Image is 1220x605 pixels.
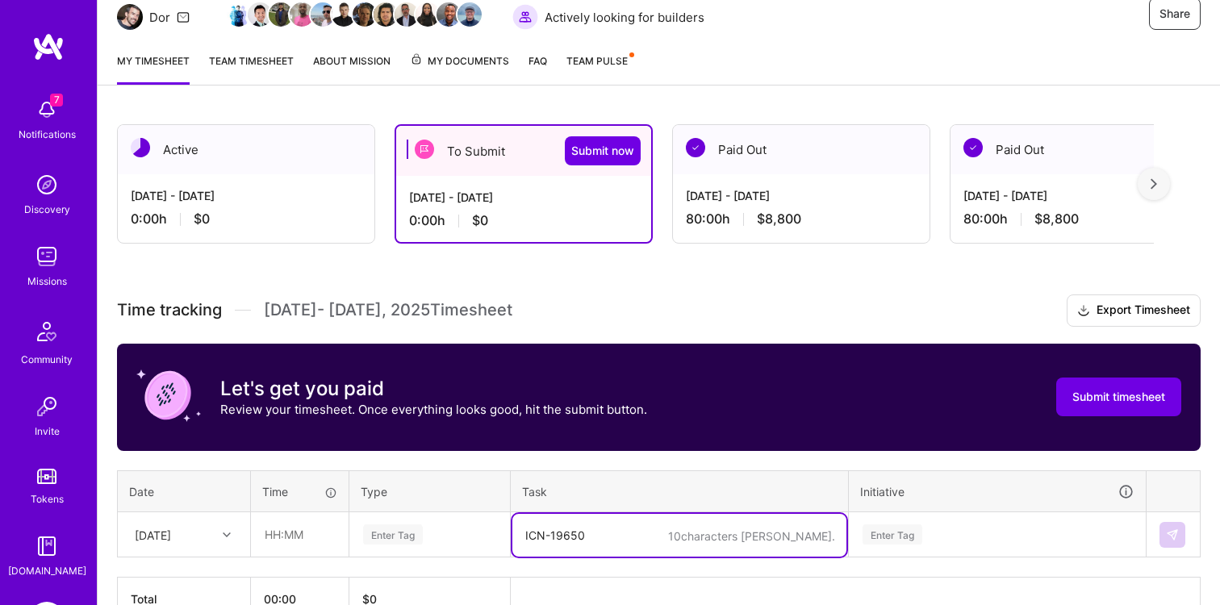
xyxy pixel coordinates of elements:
[686,211,917,227] div: 80:00 h
[363,522,423,547] div: Enter Tag
[50,94,63,106] span: 7
[565,136,641,165] button: Submit now
[410,52,509,85] a: My Documents
[312,1,333,28] a: Team Member Avatar
[31,390,63,423] img: Invite
[1067,294,1201,327] button: Export Timesheet
[354,1,375,28] a: Team Member Avatar
[1056,378,1181,416] button: Submit timesheet
[228,1,249,28] a: Team Member Avatar
[396,126,651,176] div: To Submit
[410,52,509,70] span: My Documents
[32,32,65,61] img: logo
[209,52,294,85] a: Team timesheet
[291,1,312,28] a: Team Member Avatar
[117,4,143,30] img: Team Architect
[149,9,170,26] div: Dor
[1166,528,1179,541] img: Submit
[512,4,538,30] img: Actively looking for builders
[1077,302,1090,319] i: icon Download
[220,377,647,401] h3: Let's get you paid
[353,2,377,27] img: Team Member Avatar
[437,2,461,27] img: Team Member Avatar
[24,201,70,218] div: Discovery
[264,300,512,320] span: [DATE] - [DATE] , 2025 Timesheet
[668,528,835,544] div: 10 characters [PERSON_NAME].
[951,125,1207,174] div: Paid Out
[248,2,272,27] img: Team Member Avatar
[566,55,628,67] span: Team Pulse
[131,211,361,227] div: 0:00 h
[117,52,190,85] a: My timesheet
[117,300,222,320] span: Time tracking
[35,423,60,440] div: Invite
[374,2,398,27] img: Team Member Avatar
[963,138,983,157] img: Paid Out
[290,2,314,27] img: Team Member Avatar
[31,240,63,273] img: teamwork
[757,211,801,227] span: $8,800
[223,531,231,539] i: icon Chevron
[269,2,293,27] img: Team Member Avatar
[529,52,547,85] a: FAQ
[37,469,56,484] img: tokens
[249,1,270,28] a: Team Member Avatar
[27,312,66,351] img: Community
[1034,211,1079,227] span: $8,800
[396,1,417,28] a: Team Member Avatar
[1151,178,1157,190] img: right
[311,2,335,27] img: Team Member Avatar
[566,52,633,85] a: Team Pulse
[313,52,391,85] a: About Mission
[27,273,67,290] div: Missions
[409,212,638,229] div: 0:00 h
[1159,6,1190,22] span: Share
[415,140,434,159] img: To Submit
[395,2,419,27] img: Team Member Avatar
[131,187,361,204] div: [DATE] - [DATE]
[375,1,396,28] a: Team Member Avatar
[963,211,1194,227] div: 80:00 h
[194,211,210,227] span: $0
[417,1,438,28] a: Team Member Avatar
[1072,389,1165,405] span: Submit timesheet
[512,514,846,557] textarea: ICN-19650
[118,125,374,174] div: Active
[438,1,459,28] a: Team Member Avatar
[227,2,251,27] img: Team Member Avatar
[31,169,63,201] img: discovery
[31,530,63,562] img: guide book
[332,2,356,27] img: Team Member Avatar
[177,10,190,23] i: icon Mail
[545,9,704,26] span: Actively looking for builders
[686,138,705,157] img: Paid Out
[571,143,634,159] span: Submit now
[686,187,917,204] div: [DATE] - [DATE]
[136,363,201,428] img: coin
[252,513,348,556] input: HH:MM
[118,470,251,512] th: Date
[963,187,1194,204] div: [DATE] - [DATE]
[863,522,922,547] div: Enter Tag
[270,1,291,28] a: Team Member Avatar
[19,126,76,143] div: Notifications
[511,470,849,512] th: Task
[21,351,73,368] div: Community
[860,482,1134,501] div: Initiative
[472,212,488,229] span: $0
[409,189,638,206] div: [DATE] - [DATE]
[8,562,86,579] div: [DOMAIN_NAME]
[457,2,482,27] img: Team Member Avatar
[459,1,480,28] a: Team Member Avatar
[262,483,337,500] div: Time
[416,2,440,27] img: Team Member Avatar
[135,526,171,543] div: [DATE]
[673,125,930,174] div: Paid Out
[131,138,150,157] img: Active
[31,94,63,126] img: bell
[349,470,511,512] th: Type
[333,1,354,28] a: Team Member Avatar
[220,401,647,418] p: Review your timesheet. Once everything looks good, hit the submit button.
[31,490,64,507] div: Tokens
